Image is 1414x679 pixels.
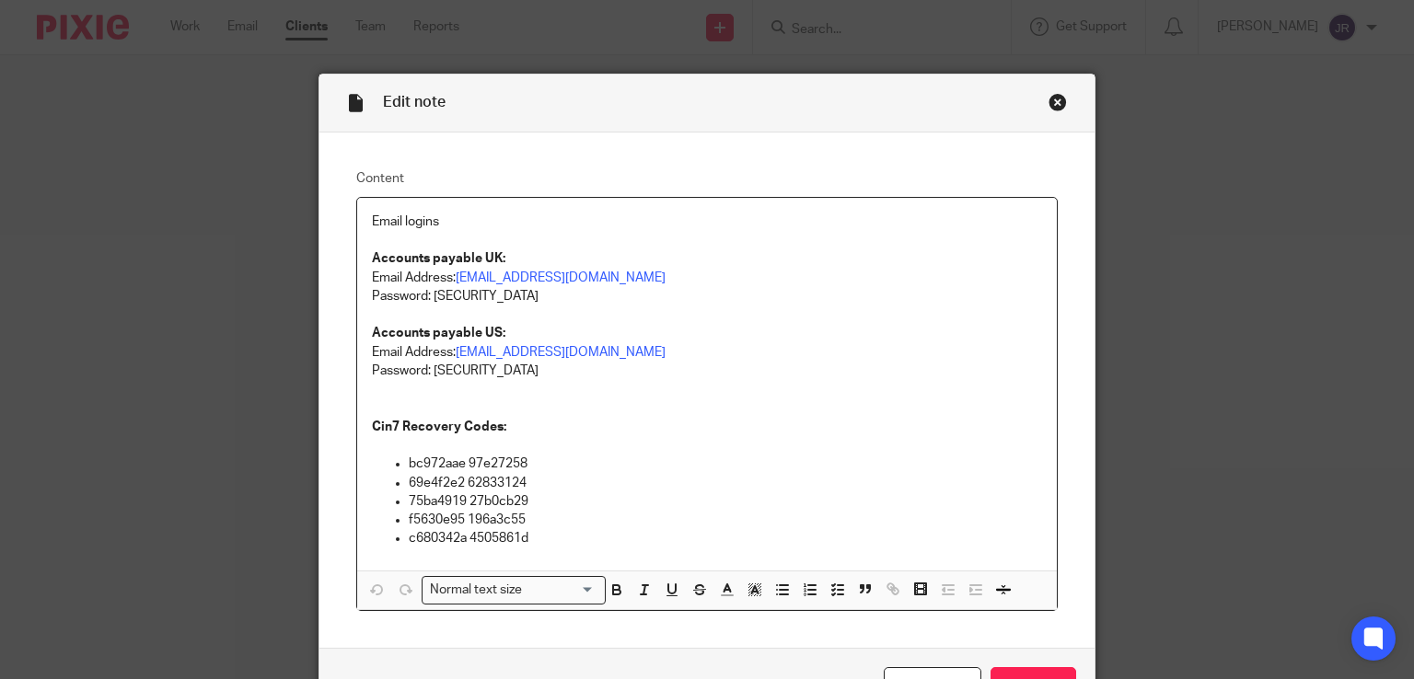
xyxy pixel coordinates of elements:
strong: Accounts payable US: [372,327,505,339]
a: [EMAIL_ADDRESS][DOMAIN_NAME] [456,271,666,284]
p: c680342a 4505861d [409,529,1043,547]
p: bc972aae 97e27258 [409,455,1043,473]
p: Email Address: [372,343,1043,362]
strong: Cin7 Recovery Codes: [372,420,506,433]
p: f5630e95 196a3c55 [409,511,1043,529]
div: Close this dialog window [1049,93,1067,111]
input: Search for option [528,581,595,600]
p: Password: [SECURITY_DATA] [372,362,1043,380]
p: 75ba4919 27b0cb29 [409,492,1043,511]
strong: Accounts payable UK: [372,252,505,265]
div: Search for option [422,576,606,604]
span: Edit note [383,95,446,109]
p: Email logins [372,213,1043,231]
a: [EMAIL_ADDRESS][DOMAIN_NAME] [456,346,666,359]
label: Content [356,169,1059,188]
p: 69e4f2e2 62833124 [409,474,1043,492]
p: Email Address: [372,269,1043,287]
span: Normal text size [426,581,527,600]
p: Password: [SECURITY_DATA] [372,287,1043,305]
